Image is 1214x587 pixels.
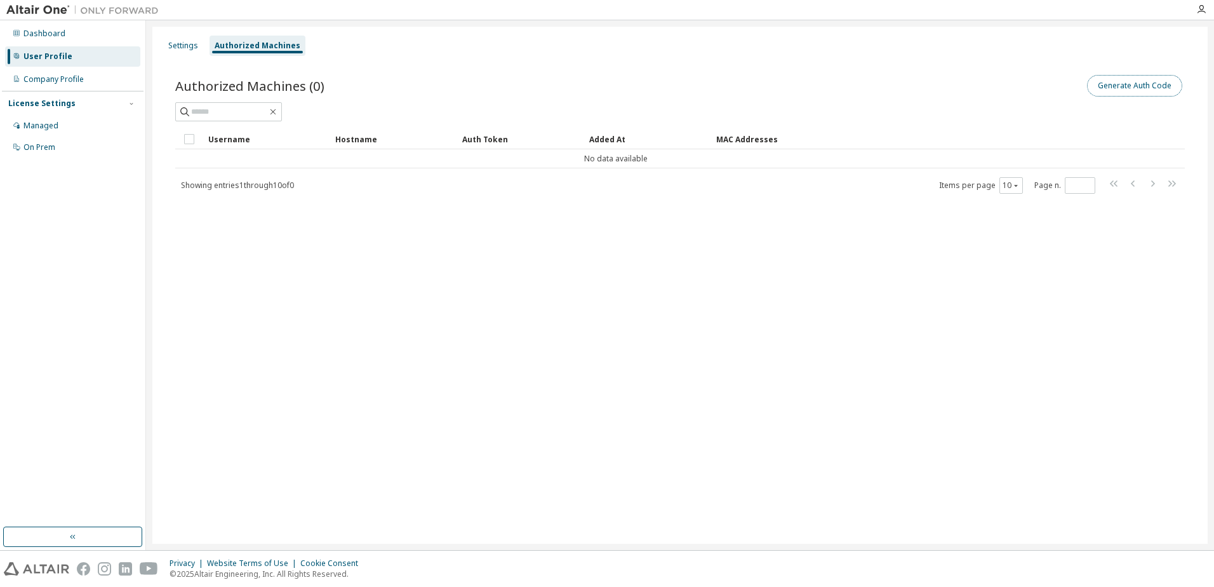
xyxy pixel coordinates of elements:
[23,51,72,62] div: User Profile
[939,177,1023,194] span: Items per page
[207,558,300,569] div: Website Terms of Use
[175,149,1057,168] td: No data available
[77,562,90,576] img: facebook.svg
[1034,177,1095,194] span: Page n.
[589,129,706,149] div: Added At
[140,562,158,576] img: youtube.svg
[119,562,132,576] img: linkedin.svg
[215,41,300,51] div: Authorized Machines
[170,569,366,579] p: © 2025 Altair Engineering, Inc. All Rights Reserved.
[716,129,1051,149] div: MAC Addresses
[4,562,69,576] img: altair_logo.svg
[208,129,325,149] div: Username
[23,29,65,39] div: Dashboard
[335,129,452,149] div: Hostname
[168,41,198,51] div: Settings
[462,129,579,149] div: Auth Token
[175,77,324,95] span: Authorized Machines (0)
[300,558,366,569] div: Cookie Consent
[1087,75,1182,97] button: Generate Auth Code
[8,98,76,109] div: License Settings
[181,180,294,191] span: Showing entries 1 through 10 of 0
[23,121,58,131] div: Managed
[23,142,55,152] div: On Prem
[23,74,84,84] div: Company Profile
[6,4,165,17] img: Altair One
[1003,180,1020,191] button: 10
[98,562,111,576] img: instagram.svg
[170,558,207,569] div: Privacy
